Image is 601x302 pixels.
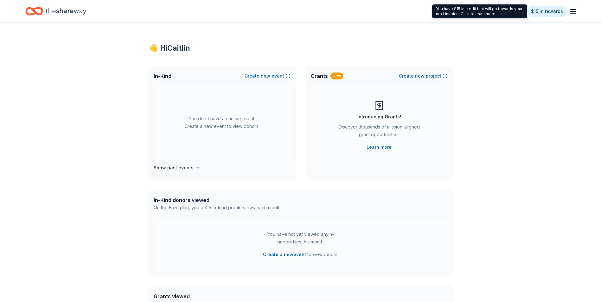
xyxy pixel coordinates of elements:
span: new [261,72,270,80]
h4: Show past events [154,164,194,172]
div: 👋 Hi Caitlin [149,43,453,53]
div: You don't have an active event. Create a new event to view donors. [154,86,291,159]
span: new [415,72,425,80]
a: $15 in rewards [527,6,567,17]
div: Discover thousands of mission-aligned grant opportunities. [336,123,422,141]
span: to view donors . [263,251,338,258]
div: New [330,72,343,79]
div: In-Kind donors viewed [154,196,282,204]
span: In-Kind [154,72,171,80]
a: Learn more [367,143,392,151]
span: Grants [311,72,328,80]
button: Show past events [154,164,201,172]
div: You have not yet viewed any in-kind profiles this month. [261,230,340,246]
button: Create a newevent [263,251,306,258]
button: Createnewevent [245,72,291,80]
button: Createnewproject [399,72,448,80]
div: On the Free plan, you get 5 in-kind profile views each month. [154,204,282,211]
div: Introducing Grants! [357,113,401,121]
div: You have $15 in credit that will go towards your next invoice. Click to learn more. [432,4,527,18]
div: Grants viewed [154,293,278,300]
a: Home [25,4,86,19]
